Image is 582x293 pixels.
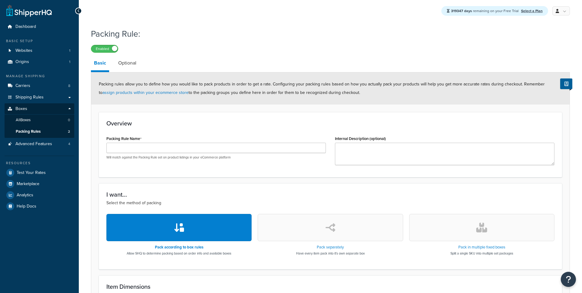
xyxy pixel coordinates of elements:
span: Dashboard [15,24,36,29]
a: Analytics [5,190,74,201]
div: Resources [5,161,74,166]
span: 0 [68,118,70,123]
a: Select a Plan [521,8,543,14]
p: Have every item pack into it's own separate box [296,251,365,256]
li: Packing Rules [5,126,74,137]
span: Packing Rules [16,129,41,134]
span: All Boxes [16,118,31,123]
span: Advanced Features [15,142,52,147]
h1: Packing Rule: [91,28,562,40]
h3: Pack separately [296,245,365,249]
span: Packing rules allow you to define how you would like to pack products in order to get a rate. Con... [99,81,545,96]
a: Boxes [5,103,74,115]
button: Show Help Docs [560,78,572,89]
p: Allow SHQ to determine packing based on order info and available boxes [127,251,231,256]
span: 8 [68,83,70,88]
label: Enabled [91,45,118,52]
span: 4 [68,142,70,147]
li: Origins [5,56,74,68]
span: remaining on your Free Trial [451,8,520,14]
li: Websites [5,45,74,56]
span: 1 [69,48,70,53]
a: Help Docs [5,201,74,212]
li: Advanced Features [5,138,74,150]
h3: Overview [106,120,554,127]
span: Origins [15,59,29,65]
a: Carriers8 [5,80,74,92]
label: Internal Description (optional) [335,136,386,141]
a: AllBoxes0 [5,115,74,126]
span: 2 [68,129,70,134]
label: Packing Rule Name [106,136,142,141]
a: Shipping Rules [5,92,74,103]
h3: I want... [106,191,554,198]
span: Carriers [15,83,30,88]
span: Shipping Rules [15,95,44,100]
a: Test Your Rates [5,167,74,178]
a: Advanced Features4 [5,138,74,150]
p: Select the method of packing [106,200,554,206]
a: Dashboard [5,21,74,32]
li: Boxes [5,103,74,138]
div: Manage Shipping [5,74,74,79]
p: Will match against the Packing Rule set on product listings in your eCommerce platform [106,155,326,160]
h3: Pack according to box rules [127,245,231,249]
span: Analytics [17,193,33,198]
a: Optional [115,56,139,70]
a: Basic [91,56,109,72]
span: Marketplace [17,181,39,187]
a: assign products within your ecommerce store [102,89,189,96]
span: Websites [15,48,32,53]
h3: Item Dimensions [106,283,554,290]
a: Marketplace [5,178,74,189]
a: Packing Rules2 [5,126,74,137]
h3: Pack in multiple fixed boxes [450,245,513,249]
span: 1 [69,59,70,65]
button: Open Resource Center [561,272,576,287]
span: Test Your Rates [17,170,46,175]
span: Help Docs [17,204,36,209]
strong: 319347 days [451,8,472,14]
div: Basic Setup [5,38,74,44]
span: Boxes [15,106,27,112]
li: Carriers [5,80,74,92]
p: Split a single SKU into multiple set packages [450,251,513,256]
a: Origins1 [5,56,74,68]
a: Websites1 [5,45,74,56]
